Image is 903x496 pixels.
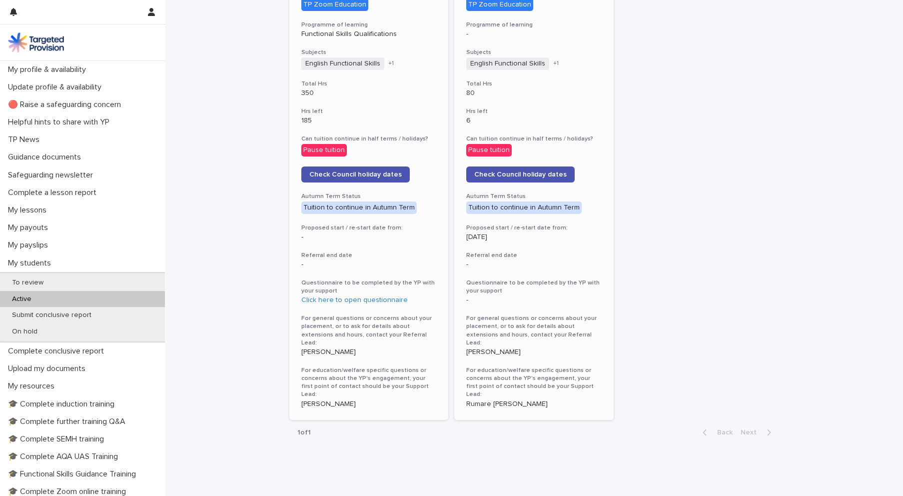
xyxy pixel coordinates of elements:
[4,381,62,391] p: My resources
[466,314,602,347] h3: For general questions or concerns about your placement, or to ask for details about extensions an...
[301,296,408,303] a: Click here to open questionnaire
[466,348,602,356] p: [PERSON_NAME]
[4,205,54,215] p: My lessons
[301,30,437,38] p: Functional Skills Qualifications
[4,327,45,336] p: On hold
[301,144,347,156] div: Pause tuition
[301,251,437,259] h3: Referral end date
[301,57,384,70] span: English Functional Skills
[466,166,575,182] a: Check Council holiday dates
[4,364,93,373] p: Upload my documents
[466,260,602,269] p: -
[4,399,122,409] p: 🎓 Complete induction training
[466,89,602,97] p: 80
[301,366,437,399] h3: For education/welfare specific questions or concerns about the YP's engagement, your first point ...
[466,296,602,304] p: -
[466,30,602,38] p: -
[4,100,129,109] p: 🔴 Raise a safeguarding concern
[741,429,763,436] span: Next
[301,233,437,241] p: -
[553,60,559,66] span: + 1
[466,251,602,259] h3: Referral end date
[466,80,602,88] h3: Total Hrs
[466,116,602,125] p: 6
[301,48,437,56] h3: Subjects
[466,366,602,399] h3: For education/welfare specific questions or concerns about the YP's engagement, your first point ...
[301,260,437,269] p: -
[466,48,602,56] h3: Subjects
[301,224,437,232] h3: Proposed start / re-start date from:
[4,152,89,162] p: Guidance documents
[4,240,56,250] p: My payslips
[4,258,59,268] p: My students
[289,420,319,445] p: 1 of 1
[466,201,582,214] div: Tuition to continue in Autumn Term
[4,117,117,127] p: Helpful hints to share with YP
[466,279,602,295] h3: Questionnaire to be completed by the YP with your support
[8,32,64,52] img: M5nRWzHhSzIhMunXDL62
[301,400,437,408] p: [PERSON_NAME]
[737,428,779,437] button: Next
[466,233,602,241] p: [DATE]
[309,171,402,178] span: Check Council holiday dates
[4,278,51,287] p: To review
[4,295,39,303] p: Active
[711,429,733,436] span: Back
[388,60,394,66] span: + 1
[301,80,437,88] h3: Total Hrs
[466,224,602,232] h3: Proposed start / re-start date from:
[4,452,126,461] p: 🎓 Complete AQA UAS Training
[466,144,512,156] div: Pause tuition
[4,135,47,144] p: TP News
[301,192,437,200] h3: Autumn Term Status
[301,116,437,125] p: 185
[4,170,101,180] p: Safeguarding newsletter
[301,314,437,347] h3: For general questions or concerns about your placement, or to ask for details about extensions an...
[4,417,133,426] p: 🎓 Complete further training Q&A
[4,469,144,479] p: 🎓 Functional Skills Guidance Training
[301,348,437,356] p: [PERSON_NAME]
[466,57,549,70] span: English Functional Skills
[301,279,437,295] h3: Questionnaire to be completed by the YP with your support
[466,192,602,200] h3: Autumn Term Status
[4,82,109,92] p: Update profile & availability
[466,21,602,29] h3: Programme of learning
[474,171,567,178] span: Check Council holiday dates
[695,428,737,437] button: Back
[4,223,56,232] p: My payouts
[301,21,437,29] h3: Programme of learning
[4,65,94,74] p: My profile & availability
[301,89,437,97] p: 350
[466,400,602,408] p: Rumare [PERSON_NAME]
[301,107,437,115] h3: Hrs left
[301,135,437,143] h3: Can tuition continue in half terms / holidays?
[4,311,99,319] p: Submit conclusive report
[301,201,417,214] div: Tuition to continue in Autumn Term
[466,135,602,143] h3: Can tuition continue in half terms / holidays?
[4,434,112,444] p: 🎓 Complete SEMH training
[4,346,112,356] p: Complete conclusive report
[4,188,104,197] p: Complete a lesson report
[301,166,410,182] a: Check Council holiday dates
[466,107,602,115] h3: Hrs left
